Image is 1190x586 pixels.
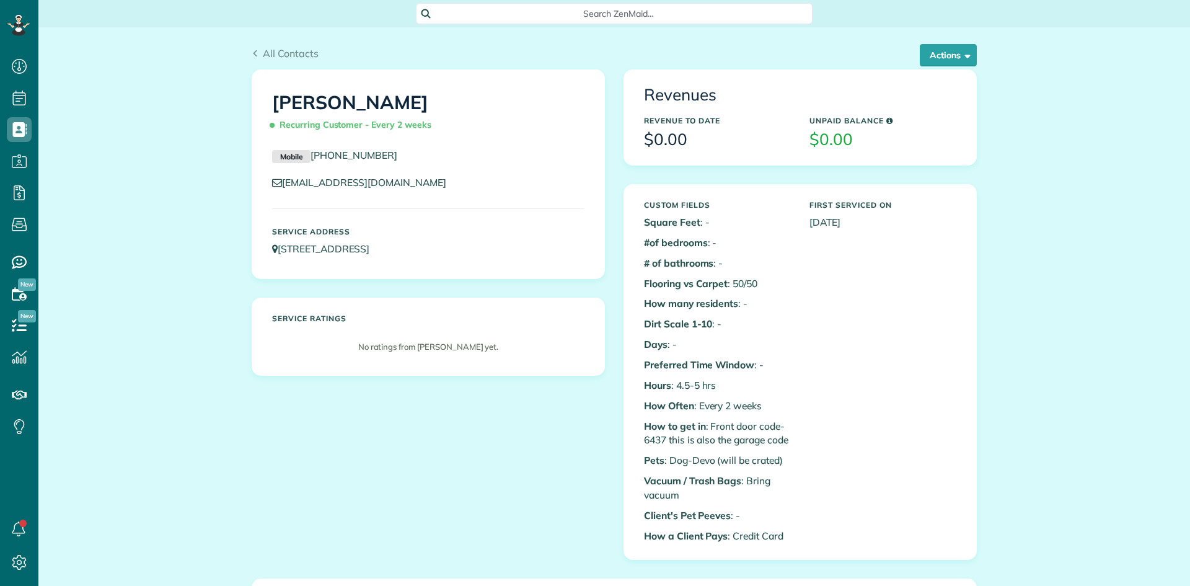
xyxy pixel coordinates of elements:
[644,215,791,229] p: : -
[272,150,311,164] small: Mobile
[644,530,728,542] b: How a Client Pays
[278,341,578,353] p: No ratings from [PERSON_NAME] yet.
[252,46,319,61] a: All Contacts
[272,228,584,236] h5: Service Address
[644,399,791,413] p: : Every 2 weeks
[644,337,791,352] p: : -
[644,453,791,468] p: : Dog-Devo (will be crated)
[272,149,397,161] a: Mobile[PHONE_NUMBER]
[644,420,706,432] b: How to get in
[644,236,791,250] p: : -
[920,44,977,66] button: Actions
[644,216,700,228] b: Square Feet
[644,474,791,502] p: : Bring vacuum
[644,378,791,393] p: : 4.5-5 hrs
[644,131,791,149] h3: $0.00
[809,215,956,229] p: [DATE]
[644,256,791,270] p: : -
[644,236,708,249] b: #of bedrooms
[644,297,738,309] b: How many residents
[263,47,319,60] span: All Contacts
[272,114,436,136] span: Recurring Customer - Every 2 weeks
[644,296,791,311] p: : -
[644,508,791,523] p: : -
[644,509,731,522] b: Client's Pet Peeves
[644,474,741,487] b: Vacuum / Trash Bags
[644,358,791,372] p: : -
[272,92,584,136] h1: [PERSON_NAME]
[644,379,671,391] b: Hours
[644,117,791,125] h5: Revenue to Date
[644,257,713,269] b: # of bathrooms
[644,358,754,371] b: Preferred Time Window
[809,131,956,149] h3: $0.00
[809,201,956,209] h5: First Serviced On
[272,176,458,189] a: [EMAIL_ADDRESS][DOMAIN_NAME]
[644,86,956,104] h3: Revenues
[644,529,791,543] p: : Credit Card
[272,314,584,322] h5: Service ratings
[644,317,712,330] b: Dirt Scale 1-10
[18,310,36,322] span: New
[644,399,694,412] b: How Often
[272,242,381,255] a: [STREET_ADDRESS]
[644,201,791,209] h5: Custom Fields
[644,338,668,350] b: Days
[644,277,791,291] p: : 50/50
[644,277,728,290] b: Flooring vs Carpet
[809,117,956,125] h5: Unpaid Balance
[644,419,791,448] p: : Front door code-6437 this is also the garage code
[644,317,791,331] p: : -
[644,454,664,466] b: Pets
[18,278,36,291] span: New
